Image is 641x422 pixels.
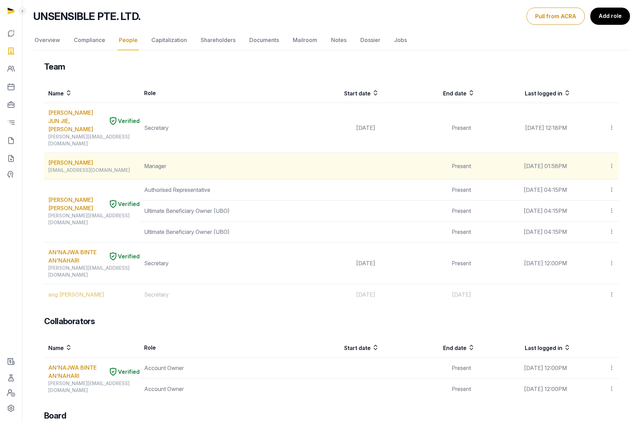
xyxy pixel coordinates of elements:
span: Verified [118,252,140,260]
a: Capitalization [150,30,188,50]
a: Shareholders [199,30,237,50]
h3: Board [44,410,66,421]
span: [DATE] 04:15PM [524,207,567,214]
span: [DATE] 12:18PM [525,124,567,131]
span: [DATE] 04:15PM [524,186,567,193]
div: [PERSON_NAME][EMAIL_ADDRESS][DOMAIN_NAME] [48,265,140,278]
span: [DATE] 12:00PM [524,364,567,371]
span: Verified [118,368,140,376]
td: Secretary [140,243,284,284]
div: [PERSON_NAME][EMAIL_ADDRESS][DOMAIN_NAME] [48,212,140,226]
th: End date [379,83,475,103]
a: [PERSON_NAME] [PERSON_NAME] [48,196,106,212]
td: Authorised Representative [140,179,284,200]
span: Present [452,228,471,235]
div: [EMAIL_ADDRESS][DOMAIN_NAME] [48,167,140,174]
div: [PERSON_NAME][EMAIL_ADDRESS][DOMAIN_NAME] [48,133,140,147]
a: Mailroom [291,30,319,50]
a: Dossier [359,30,382,50]
span: Present [452,364,471,371]
span: Verified [118,200,140,208]
td: Secretary [140,103,284,153]
th: Name [44,83,140,103]
span: [DATE] 12:00PM [524,385,567,392]
span: [DATE] 12:00PM [524,260,567,267]
th: Start date [284,83,380,103]
th: Role [140,83,284,103]
a: [PERSON_NAME] JUN JIE, [PERSON_NAME] [48,109,106,133]
a: Add role [590,8,630,25]
a: People [118,30,139,50]
span: Present [452,385,471,392]
td: [DATE] [284,103,380,153]
span: Verified [118,117,140,125]
th: Last logged in [475,83,571,103]
span: Present [452,207,471,214]
th: Start date [284,338,380,358]
a: Notes [330,30,348,50]
th: End date [379,338,475,358]
span: [DATE] [452,291,471,298]
nav: Tabs [33,30,630,50]
td: Secretary [140,284,284,305]
td: Ultimate Beneficiary Owner (UBO) [140,200,284,222]
th: Name [44,338,140,358]
div: [PERSON_NAME][EMAIL_ADDRESS][DOMAIN_NAME] [48,380,140,394]
td: [DATE] [284,284,380,305]
th: Role [140,338,284,358]
h3: Team [44,61,65,72]
span: [DATE] 01:58PM [524,163,567,169]
a: [PERSON_NAME] [48,158,93,167]
a: Documents [248,30,280,50]
a: Compliance [72,30,107,50]
a: Overview [33,30,61,50]
td: [DATE] [284,243,380,284]
th: Last logged in [475,338,571,358]
a: Jobs [393,30,408,50]
span: [DATE] 04:15PM [524,228,567,235]
td: Ultimate Beneficiary Owner (UBO) [140,222,284,243]
a: AN'NAJWA BINTE AN'NAHARI [48,363,106,380]
button: Pull from ACRA [527,8,585,25]
span: Present [452,163,471,169]
span: Present [452,186,471,193]
td: Account Owner [140,358,284,379]
span: Present [452,260,471,267]
span: Present [452,124,471,131]
a: AN'NAJWA BINTE AN'NAHARI [48,248,106,265]
td: Manager [140,153,284,179]
h2: UNSENSIBLE PTE. LTD. [33,10,140,22]
a: ang [PERSON_NAME] [48,290,104,299]
h3: Collaborators [44,316,95,327]
td: Account Owner [140,379,284,400]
